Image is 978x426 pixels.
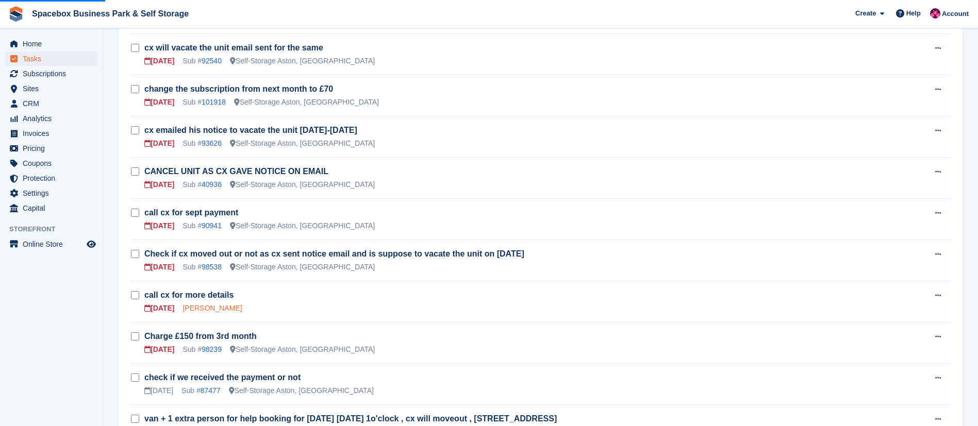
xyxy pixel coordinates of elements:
div: [DATE] [144,303,174,314]
a: menu [5,66,97,81]
span: Create [855,8,876,19]
span: Sites [23,81,85,96]
span: CRM [23,96,85,111]
div: Self-Storage Aston, [GEOGRAPHIC_DATA] [230,220,375,231]
a: [PERSON_NAME] [183,304,242,312]
a: 40936 [202,180,222,189]
span: Help [906,8,921,19]
a: menu [5,186,97,200]
div: Sub # [183,97,225,108]
div: Self-Storage Aston, [GEOGRAPHIC_DATA] [230,179,375,190]
a: 93626 [202,139,222,147]
div: Sub # [183,56,222,66]
span: Storefront [9,224,103,234]
a: check if we received the payment or not [144,373,301,382]
a: 92540 [202,57,222,65]
a: cx will vacate the unit email sent for the same [144,43,323,52]
a: menu [5,141,97,156]
div: Self-Storage Aston, [GEOGRAPHIC_DATA] [229,385,374,396]
a: menu [5,81,97,96]
span: Invoices [23,126,85,141]
a: 87477 [201,386,221,395]
span: Coupons [23,156,85,171]
div: [DATE] [144,56,174,66]
a: menu [5,201,97,215]
a: menu [5,156,97,171]
a: call cx for sept payment [144,208,238,217]
span: Protection [23,171,85,185]
a: menu [5,126,97,141]
span: Analytics [23,111,85,126]
div: Self-Storage Aston, [GEOGRAPHIC_DATA] [230,344,375,355]
div: Sub # [183,344,222,355]
div: Sub # [181,385,221,396]
a: Check if cx moved out or not as cx sent notice email and is suppose to vacate the unit on [DATE] [144,249,524,258]
a: Spacebox Business Park & Self Storage [28,5,193,22]
div: [DATE] [144,179,174,190]
div: [DATE] [144,385,173,396]
div: Sub # [183,220,222,231]
a: van + 1 extra person for help booking for [DATE] [DATE] 1o'clock , cx will moveout , [STREET_ADDR... [144,414,557,423]
div: [DATE] [144,97,174,108]
a: menu [5,96,97,111]
a: menu [5,171,97,185]
div: [DATE] [144,262,174,272]
a: menu [5,111,97,126]
a: 90941 [202,221,222,230]
a: change the subscription from next month to £70 [144,84,333,93]
div: [DATE] [144,220,174,231]
span: Home [23,37,85,51]
a: menu [5,237,97,251]
a: cx emailed his notice to vacate the unit [DATE]-[DATE] [144,126,357,134]
span: Settings [23,186,85,200]
img: stora-icon-8386f47178a22dfd0bd8f6a31ec36ba5ce8667c1dd55bd0f319d3a0aa187defe.svg [8,6,24,22]
a: 101918 [202,98,226,106]
div: Sub # [183,179,222,190]
span: Tasks [23,52,85,66]
a: Preview store [85,238,97,250]
span: Online Store [23,237,85,251]
img: Avishka Chauhan [930,8,940,19]
span: Account [942,9,969,19]
div: Self-Storage Aston, [GEOGRAPHIC_DATA] [230,56,375,66]
span: Pricing [23,141,85,156]
a: 98538 [202,263,222,271]
a: CANCEL UNIT AS CX GAVE NOTICE ON EMAIL [144,167,328,176]
div: Sub # [183,262,222,272]
a: call cx for more details [144,291,234,299]
div: Self-Storage Aston, [GEOGRAPHIC_DATA] [234,97,379,108]
span: Capital [23,201,85,215]
div: Self-Storage Aston, [GEOGRAPHIC_DATA] [230,138,375,149]
a: menu [5,37,97,51]
a: menu [5,52,97,66]
a: 98239 [202,345,222,353]
div: Self-Storage Aston, [GEOGRAPHIC_DATA] [230,262,375,272]
div: Sub # [183,138,222,149]
span: Subscriptions [23,66,85,81]
a: Charge £150 from 3rd month [144,332,257,340]
div: [DATE] [144,344,174,355]
div: [DATE] [144,138,174,149]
